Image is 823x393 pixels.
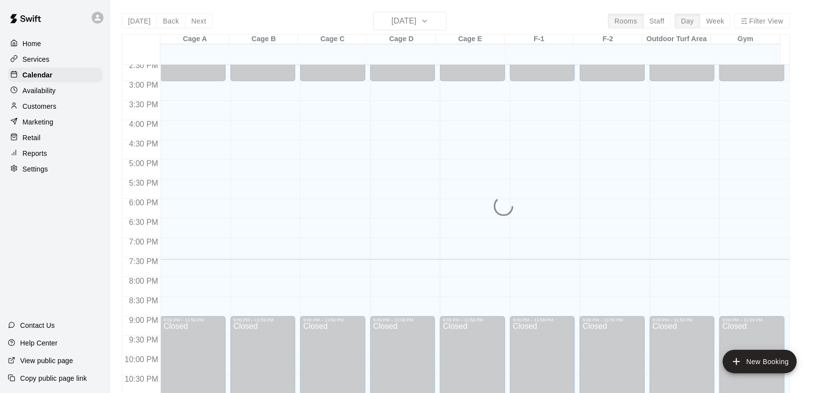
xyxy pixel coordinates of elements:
[8,83,103,98] a: Availability
[127,121,161,129] span: 4:00 PM
[711,35,780,44] div: Gym
[505,35,573,44] div: F-1
[23,101,56,111] p: Customers
[722,318,781,323] div: 9:00 PM – 11:59 PM
[23,133,41,143] p: Retail
[127,140,161,148] span: 4:30 PM
[233,318,292,323] div: 9:00 PM – 11:59 PM
[127,81,161,90] span: 3:00 PM
[127,62,161,70] span: 2:30 PM
[122,375,160,384] span: 10:30 PM
[230,35,298,44] div: Cage B
[122,356,160,364] span: 10:00 PM
[8,162,103,176] a: Settings
[127,258,161,266] span: 7:30 PM
[303,318,362,323] div: 9:00 PM – 11:59 PM
[8,115,103,129] a: Marketing
[298,35,367,44] div: Cage C
[8,52,103,67] a: Services
[163,318,222,323] div: 9:00 PM – 11:59 PM
[8,146,103,161] a: Reports
[8,99,103,114] a: Customers
[127,179,161,188] span: 5:30 PM
[160,35,229,44] div: Cage A
[8,130,103,145] a: Retail
[127,317,161,325] span: 9:00 PM
[127,238,161,246] span: 7:00 PM
[23,117,53,127] p: Marketing
[127,336,161,344] span: 9:30 PM
[127,101,161,109] span: 3:30 PM
[23,39,41,49] p: Home
[8,68,103,82] a: Calendar
[583,318,642,323] div: 9:00 PM – 11:59 PM
[723,350,797,373] button: add
[574,35,643,44] div: F-2
[513,318,572,323] div: 9:00 PM – 11:59 PM
[443,318,502,323] div: 9:00 PM – 11:59 PM
[20,320,55,330] p: Contact Us
[643,35,711,44] div: Outdoor Turf Area
[23,70,52,80] p: Calendar
[23,164,48,174] p: Settings
[23,148,47,158] p: Reports
[20,373,87,383] p: Copy public page link
[653,318,712,323] div: 9:00 PM – 11:59 PM
[436,35,505,44] div: Cage E
[367,35,436,44] div: Cage D
[127,277,161,286] span: 8:00 PM
[127,199,161,207] span: 6:00 PM
[127,160,161,168] span: 5:00 PM
[20,356,73,366] p: View public page
[127,297,161,305] span: 8:30 PM
[127,219,161,227] span: 6:30 PM
[23,86,56,96] p: Availability
[20,338,57,348] p: Help Center
[8,36,103,51] a: Home
[373,318,432,323] div: 9:00 PM – 11:59 PM
[23,54,50,64] p: Services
